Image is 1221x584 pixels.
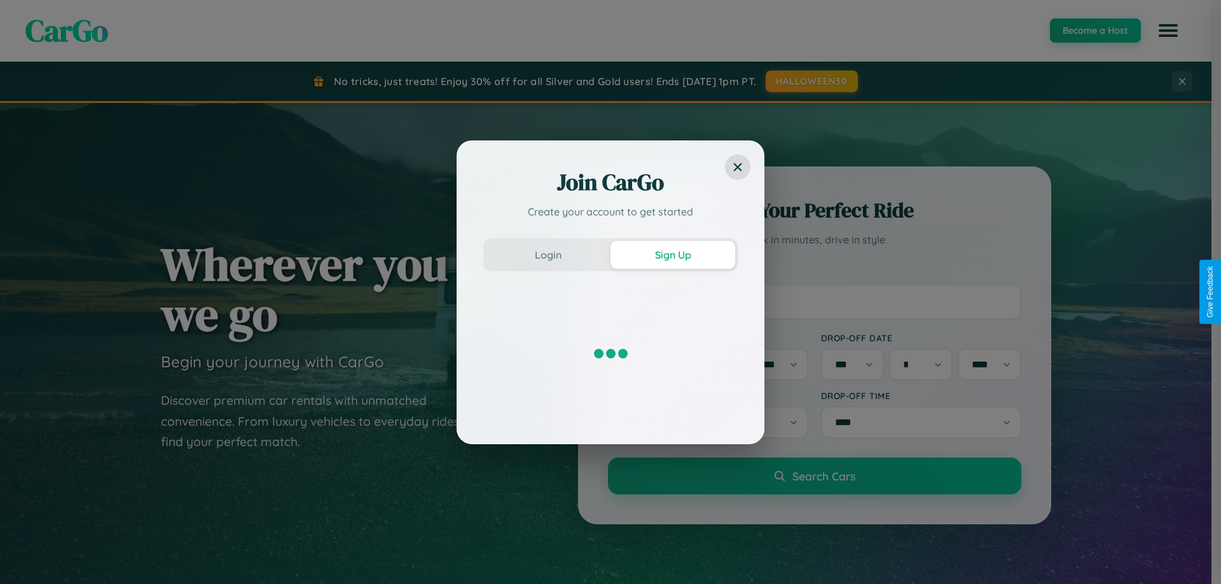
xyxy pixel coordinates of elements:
button: Sign Up [610,241,735,269]
div: Give Feedback [1206,266,1215,318]
p: Create your account to get started [483,204,738,219]
h2: Join CarGo [483,167,738,198]
iframe: Intercom live chat [13,541,43,571]
button: Login [486,241,610,269]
